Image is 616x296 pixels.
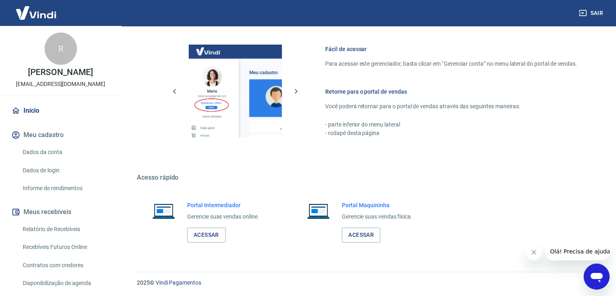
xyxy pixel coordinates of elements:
a: Informe de rendimentos [19,180,111,197]
a: Recebíveis Futuros Online [19,239,111,255]
p: Gerencie suas vendas física. [342,212,412,221]
img: Imagem da dashboard mostrando o botão de gerenciar conta na sidebar no lado esquerdo [189,45,282,138]
p: Gerencie suas vendas online. [187,212,259,221]
span: Olá! Precisa de ajuda? [5,6,68,12]
a: Disponibilização de agenda [19,275,111,292]
h5: Acesso rápido [137,174,597,182]
p: [EMAIL_ADDRESS][DOMAIN_NAME] [16,80,105,88]
h6: Fácil de acessar [325,45,577,53]
iframe: Botão para abrir a janela de mensagens [584,264,610,290]
a: Relatório de Recebíveis [19,221,111,238]
a: Início [10,102,111,120]
p: 2025 © [137,279,597,287]
a: Acessar [342,227,380,242]
a: Contratos com credores [19,257,111,274]
img: Imagem de um notebook aberto [147,201,181,221]
p: [PERSON_NAME] [28,68,93,77]
a: Dados da conta [19,144,111,161]
iframe: Mensagem da empresa [545,242,610,260]
h6: Portal Intermediador [187,201,259,209]
img: Vindi [10,0,62,25]
div: R [45,32,77,65]
button: Sair [577,6,606,21]
a: Acessar [187,227,226,242]
a: Dados de login [19,162,111,179]
a: Vindi Pagamentos [156,279,201,286]
button: Meus recebíveis [10,203,111,221]
iframe: Fechar mensagem [526,244,542,260]
p: - parte inferior do menu lateral [325,120,577,129]
h6: Retorne para o portal de vendas [325,88,577,96]
p: Você poderá retornar para o portal de vendas através das seguintes maneiras: [325,102,577,111]
img: Imagem de um notebook aberto [301,201,335,221]
h6: Portal Maquininha [342,201,412,209]
button: Meu cadastro [10,126,111,144]
p: - rodapé desta página [325,129,577,137]
p: Para acessar este gerenciador, basta clicar em “Gerenciar conta” no menu lateral do portal de ven... [325,60,577,68]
